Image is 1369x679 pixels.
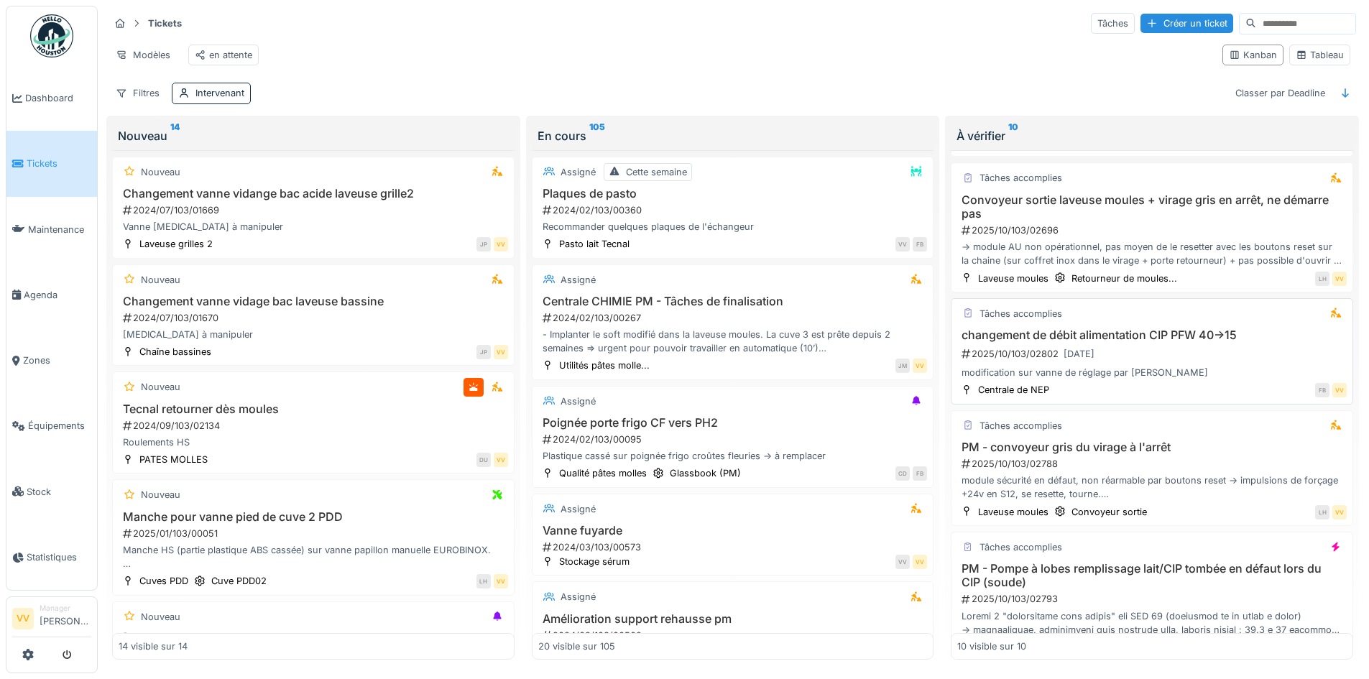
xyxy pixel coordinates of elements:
[170,127,180,144] sup: 14
[119,510,508,524] h3: Manche pour vanne pied de cuve 2 PDD
[195,86,244,100] div: Intervenant
[670,466,741,480] div: Glassbook (PM)
[957,240,1347,267] div: -> module AU non opérationnel, pas moyen de le resetter avec les boutons reset sur la chaine (sur...
[121,203,508,217] div: 2024/07/103/01669
[40,603,91,634] li: [PERSON_NAME]
[211,574,267,588] div: Cuve PDD02
[139,237,213,251] div: Laveuse grilles 2
[12,608,34,629] li: VV
[1140,14,1233,33] div: Créer un ticket
[476,237,491,251] div: JP
[27,485,91,499] span: Stock
[141,165,180,179] div: Nouveau
[541,203,928,217] div: 2024/02/103/00360
[913,237,927,251] div: FB
[960,223,1347,237] div: 2025/10/103/02696
[626,165,687,179] div: Cette semaine
[476,574,491,588] div: LH
[957,193,1347,221] h3: Convoyeur sortie laveuse moules + virage gris en arrêt, ne démarre pas
[538,220,928,234] div: Recommander quelques plaques de l'échangeur
[119,639,188,653] div: 14 visible sur 14
[538,449,928,463] div: Plastique cassé sur poignée frigo croûtes fleuries -> à remplacer
[6,197,97,262] a: Maintenance
[978,505,1048,519] div: Laveuse moules
[118,127,509,144] div: Nouveau
[119,543,508,571] div: Manche HS (partie plastique ABS cassée) sur vanne papillon manuelle EUROBINOX. Ref fabriquant voi...
[538,612,928,626] h3: Amélioration support rehausse pm
[1229,83,1332,103] div: Classer par Deadline
[559,359,650,372] div: Utilités pâtes molle...
[141,610,180,624] div: Nouveau
[1071,272,1177,285] div: Retourneur de moules...
[561,502,596,516] div: Assigné
[895,555,910,569] div: VV
[141,273,180,287] div: Nouveau
[895,237,910,251] div: VV
[559,555,630,568] div: Stockage sérum
[494,237,508,251] div: VV
[561,394,596,408] div: Assigné
[1229,48,1277,62] div: Kanban
[6,459,97,525] a: Stock
[541,311,928,325] div: 2024/02/103/00267
[957,328,1347,342] h3: changement de débit alimentation CIP PFW 40->15
[24,288,91,302] span: Agenda
[109,83,166,103] div: Filtres
[119,632,508,645] h3: [PERSON_NAME] retourneur PM à réparer
[6,65,97,131] a: Dashboard
[121,419,508,433] div: 2024/09/103/02134
[979,419,1062,433] div: Tâches accomplies
[119,435,508,449] div: Roulements HS
[109,45,177,65] div: Modèles
[139,345,211,359] div: Chaîne bassines
[141,380,180,394] div: Nouveau
[538,524,928,537] h3: Vanne fuyarde
[978,272,1048,285] div: Laveuse moules
[913,555,927,569] div: VV
[119,402,508,416] h3: Tecnal retourner dès moules
[589,127,605,144] sup: 105
[12,603,91,637] a: VV Manager[PERSON_NAME]
[119,328,508,341] div: [MEDICAL_DATA] à manipuler
[119,295,508,308] h3: Changement vanne vidage bac laveuse bassine
[895,466,910,481] div: CD
[960,457,1347,471] div: 2025/10/103/02788
[541,540,928,554] div: 2024/03/103/00573
[978,383,1049,397] div: Centrale de NEP
[561,165,596,179] div: Assigné
[139,453,208,466] div: PATES MOLLES
[28,419,91,433] span: Équipements
[121,527,508,540] div: 2025/01/103/00051
[979,307,1062,320] div: Tâches accomplies
[476,453,491,467] div: DU
[541,629,928,642] div: 2024/03/103/00508
[960,345,1347,363] div: 2025/10/103/02802
[119,187,508,200] h3: Changement vanne vidange bac acide laveuse grille2
[476,345,491,359] div: JP
[957,366,1347,379] div: modification sur vanne de réglage par [PERSON_NAME]
[538,295,928,308] h3: Centrale CHIMIE PM - Tâches de finalisation
[25,91,91,105] span: Dashboard
[895,359,910,373] div: JM
[1332,383,1347,397] div: VV
[561,273,596,287] div: Assigné
[1315,383,1329,397] div: FB
[141,488,180,502] div: Nouveau
[494,453,508,467] div: VV
[1091,13,1135,34] div: Tâches
[979,540,1062,554] div: Tâches accomplies
[40,603,91,614] div: Manager
[559,237,630,251] div: Pasto lait Tecnal
[538,416,928,430] h3: Poignée porte frigo CF vers PH2
[1332,505,1347,519] div: VV
[494,574,508,588] div: VV
[1296,48,1344,62] div: Tableau
[121,311,508,325] div: 2024/07/103/01670
[957,474,1347,501] div: module sécurité en défaut, non réarmable par boutons reset -> impulsions de forçage +24v en S12, ...
[957,127,1347,144] div: À vérifier
[559,466,647,480] div: Qualité pâtes molles
[1071,505,1147,519] div: Convoyeur sortie
[6,131,97,196] a: Tickets
[1315,272,1329,286] div: LH
[1315,505,1329,519] div: LH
